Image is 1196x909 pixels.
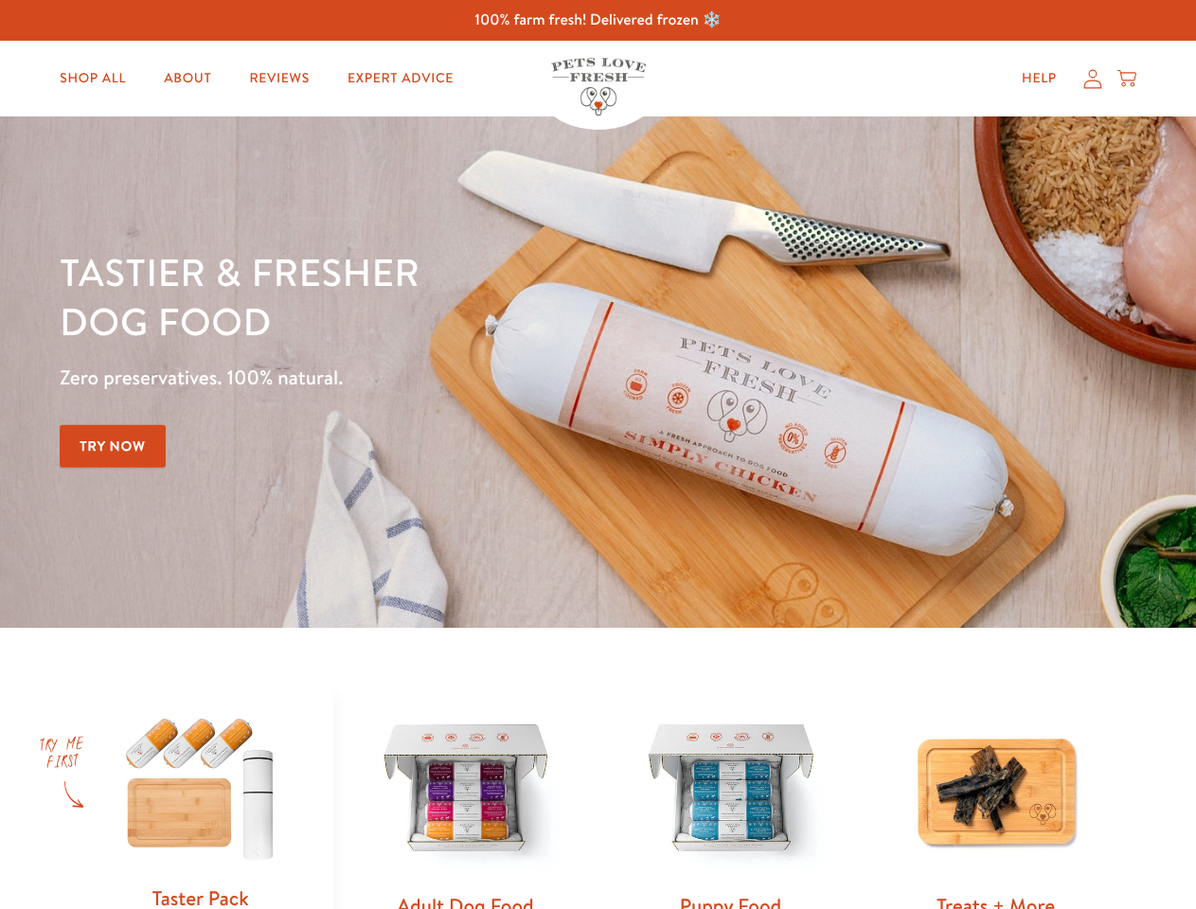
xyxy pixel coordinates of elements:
p: Zero preservatives. 100% natural. [60,361,777,395]
a: Reviews [234,60,324,98]
a: Shop All [45,60,141,98]
a: Expert Advice [332,60,469,98]
a: Help [1007,60,1072,98]
h1: Tastier & fresher dog food [60,247,777,346]
img: Pets Love Fresh [551,58,646,116]
a: About [149,60,226,98]
a: Try Now [60,425,166,468]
